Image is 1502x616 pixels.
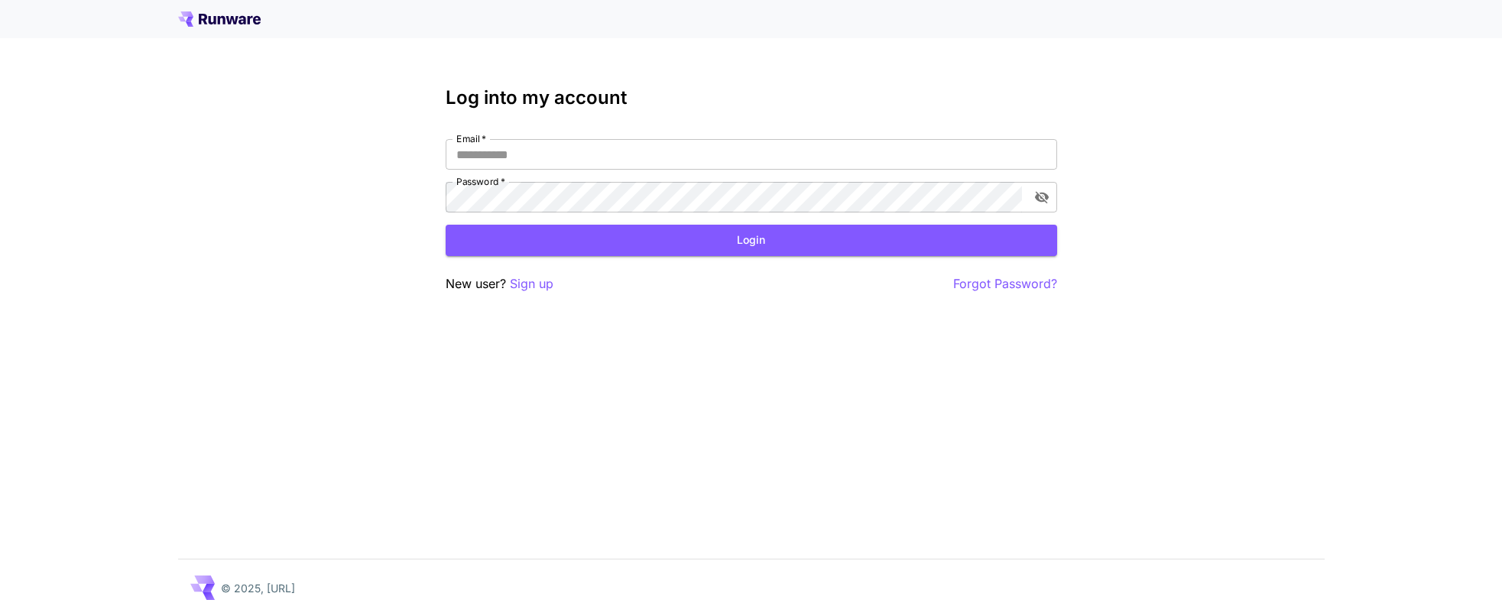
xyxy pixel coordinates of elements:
label: Email [456,132,486,145]
button: Forgot Password? [953,274,1057,293]
p: New user? [446,274,553,293]
p: © 2025, [URL] [221,580,295,596]
button: toggle password visibility [1028,183,1056,211]
button: Login [446,225,1057,256]
h3: Log into my account [446,87,1057,109]
button: Sign up [510,274,553,293]
label: Password [456,175,505,188]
